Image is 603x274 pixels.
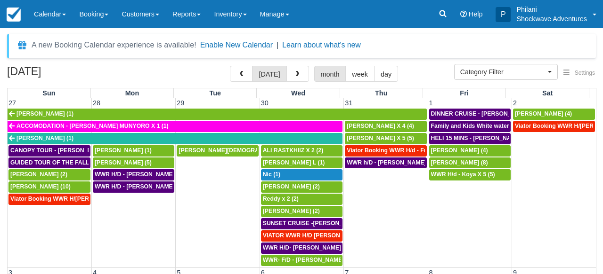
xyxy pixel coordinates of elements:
[314,66,346,82] button: month
[460,89,468,97] span: Fri
[345,66,375,82] button: week
[261,157,342,169] a: [PERSON_NAME] L (1)
[10,196,244,202] span: Viator Booking WWR H/[PERSON_NAME] [PERSON_NAME][GEOGRAPHIC_DATA] (1)
[10,147,123,154] span: CANOPY TOUR - [PERSON_NAME] X5 (5)
[429,109,511,120] a: DINNER CRUISE - [PERSON_NAME] X4 (4)
[261,255,342,266] a: WWR- F/D - [PERSON_NAME] X1 (1)
[16,135,73,141] span: [PERSON_NAME] (1)
[263,183,320,190] span: [PERSON_NAME] (2)
[42,89,55,97] span: Sun
[95,171,192,178] span: WWR H/D - [PERSON_NAME] X1 (1)
[8,194,90,205] a: Viator Booking WWR H/[PERSON_NAME] [PERSON_NAME][GEOGRAPHIC_DATA] (1)
[125,89,139,97] span: Mon
[261,218,342,229] a: SUNSET CRUISE -[PERSON_NAME] X2 (2)
[429,169,511,180] a: WWR H/d - Koya X 5 (5)
[10,171,67,178] span: [PERSON_NAME] (2)
[261,194,342,205] a: Reddy x 2 (2)
[516,5,587,14] p: Philani
[512,99,518,107] span: 2
[431,135,539,141] span: HELI 15 MINS - [PERSON_NAME] X4 (4)
[176,99,185,107] span: 29
[8,121,342,132] a: ACCOMODATION - [PERSON_NAME] MUNYORO X 1 (1)
[95,183,192,190] span: WWR H/D - [PERSON_NAME] X5 (5)
[252,66,286,82] button: [DATE]
[263,147,323,154] span: ALI RASTKHIIZ X 2 (2)
[93,181,174,193] a: WWR H/D - [PERSON_NAME] X5 (5)
[558,66,601,80] button: Settings
[8,181,90,193] a: [PERSON_NAME] (10)
[575,70,595,76] span: Settings
[277,41,278,49] span: |
[8,133,342,144] a: [PERSON_NAME] (1)
[261,243,342,254] a: WWR H/D- [PERSON_NAME] X2 (2)
[261,206,342,217] a: [PERSON_NAME] (2)
[431,110,547,117] span: DINNER CRUISE - [PERSON_NAME] X4 (4)
[431,171,495,178] span: WWR H/d - Koya X 5 (5)
[282,41,361,49] a: Learn about what's new
[260,99,269,107] span: 30
[209,89,221,97] span: Tue
[261,230,342,242] a: VIATOR WWR H/D [PERSON_NAME] 4 (4)
[429,145,511,157] a: [PERSON_NAME] (4)
[16,123,169,129] span: ACCOMODATION - [PERSON_NAME] MUNYORO X 1 (1)
[93,145,174,157] a: [PERSON_NAME] (1)
[428,99,434,107] span: 1
[263,196,299,202] span: Reddy x 2 (2)
[375,89,387,97] span: Thu
[7,66,126,83] h2: [DATE]
[345,145,426,157] a: Viator Booking WWR H/d - Froger Julien X1 (1)
[454,64,558,80] button: Category Filter
[32,39,196,51] div: A new Booking Calendar experience is available!
[263,159,325,166] span: [PERSON_NAME] L (1)
[261,169,342,180] a: Nic (1)
[374,66,398,82] button: day
[431,123,602,129] span: Family and Kids White water Rafting - [PERSON_NAME] X4 (4)
[263,208,320,214] span: [PERSON_NAME] (2)
[263,244,359,251] span: WWR H/D- [PERSON_NAME] X2 (2)
[8,109,427,120] a: [PERSON_NAME] (1)
[263,220,379,227] span: SUNSET CRUISE -[PERSON_NAME] X2 (2)
[429,133,511,144] a: HELI 15 MINS - [PERSON_NAME] X4 (4)
[263,232,375,239] span: VIATOR WWR H/D [PERSON_NAME] 4 (4)
[95,159,152,166] span: [PERSON_NAME] (5)
[496,7,511,22] div: P
[93,157,174,169] a: [PERSON_NAME] (5)
[8,169,90,180] a: [PERSON_NAME] (2)
[460,67,546,77] span: Category Filter
[10,159,165,166] span: GUIDED TOUR OF THE FALLS - [PERSON_NAME] X 5 (5)
[429,121,511,132] a: Family and Kids White water Rafting - [PERSON_NAME] X4 (4)
[261,145,342,157] a: ALI RASTKHIIZ X 2 (2)
[200,40,273,50] button: Enable New Calendar
[429,157,511,169] a: [PERSON_NAME] (8)
[347,123,414,129] span: [PERSON_NAME] X 4 (4)
[261,181,342,193] a: [PERSON_NAME] (2)
[8,99,17,107] span: 27
[177,145,258,157] a: [PERSON_NAME][DEMOGRAPHIC_DATA] (6)
[16,110,73,117] span: [PERSON_NAME] (1)
[92,99,101,107] span: 28
[347,159,443,166] span: WWR h/D - [PERSON_NAME] X2 (2)
[515,110,572,117] span: [PERSON_NAME] (4)
[345,121,426,132] a: [PERSON_NAME] X 4 (4)
[179,147,301,154] span: [PERSON_NAME][DEMOGRAPHIC_DATA] (6)
[95,147,152,154] span: [PERSON_NAME] (1)
[516,14,587,23] p: Shockwave Adventures
[469,10,483,18] span: Help
[347,135,414,141] span: [PERSON_NAME] X 5 (5)
[513,121,595,132] a: Viator Booking WWR H/[PERSON_NAME] 4 (4)
[8,157,90,169] a: GUIDED TOUR OF THE FALLS - [PERSON_NAME] X 5 (5)
[8,145,90,157] a: CANOPY TOUR - [PERSON_NAME] X5 (5)
[93,169,174,180] a: WWR H/D - [PERSON_NAME] X1 (1)
[431,159,488,166] span: [PERSON_NAME] (8)
[344,99,353,107] span: 31
[345,133,426,144] a: [PERSON_NAME] X 5 (5)
[431,147,488,154] span: [PERSON_NAME] (4)
[513,109,595,120] a: [PERSON_NAME] (4)
[291,89,305,97] span: Wed
[460,11,467,17] i: Help
[345,157,426,169] a: WWR h/D - [PERSON_NAME] X2 (2)
[10,183,71,190] span: [PERSON_NAME] (10)
[263,171,280,178] span: Nic (1)
[7,8,21,22] img: checkfront-main-nav-mini-logo.png
[542,89,553,97] span: Sat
